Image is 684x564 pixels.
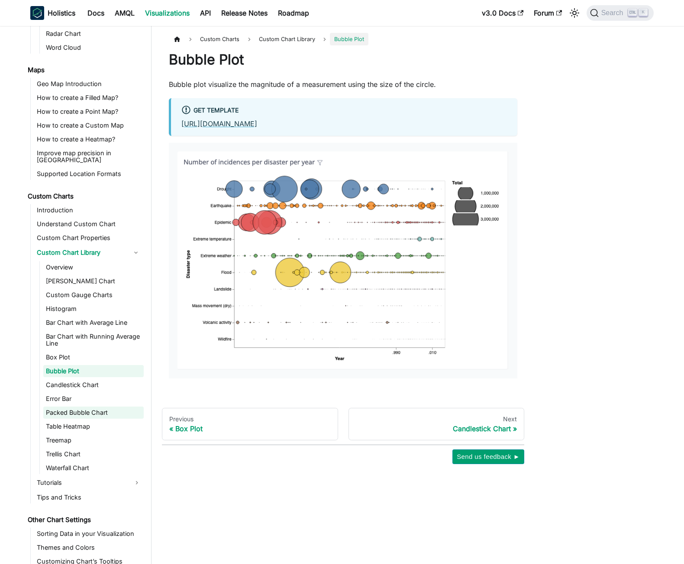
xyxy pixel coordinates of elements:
[43,330,144,349] a: Bar Chart with Running Average Line
[181,105,507,116] div: Get Template
[457,451,520,462] span: Send us feedback ►
[356,424,517,433] div: Candlestick Chart
[216,6,273,20] a: Release Notes
[162,408,524,441] nav: Docs pages
[477,6,529,20] a: v3.0 Docs
[43,434,144,446] a: Treemap
[43,462,144,474] a: Waterfall Chart
[43,303,144,315] a: Histogram
[34,491,144,503] a: Tips and Tricks
[34,168,144,180] a: Supported Location Formats
[587,5,654,21] button: Search (Ctrl+K)
[43,379,144,391] a: Candlestick Chart
[169,33,517,45] nav: Breadcrumbs
[259,36,315,42] span: Custom Chart Library
[255,33,319,45] a: Custom Chart Library
[25,190,144,202] a: Custom Charts
[22,26,152,564] nav: Docs sidebar
[25,64,144,76] a: Maps
[169,415,331,423] div: Previous
[43,275,144,287] a: [PERSON_NAME] Chart
[452,449,524,464] button: Send us feedback ►
[169,33,185,45] a: Home page
[140,6,195,20] a: Visualizations
[169,79,517,90] p: Bubble plot visualize the magnitude of a measurement using the size of the circle.
[34,106,144,118] a: How to create a Point Map?
[43,42,144,54] a: Word Cloud
[195,6,216,20] a: API
[348,408,525,441] a: NextCandlestick Chart
[356,415,517,423] div: Next
[30,6,75,20] a: HolisticsHolistics
[43,365,144,377] a: Bubble Plot
[330,33,368,45] span: Bubble Plot
[43,407,144,419] a: Packed Bubble Chart
[110,6,140,20] a: AMQL
[599,9,629,17] span: Search
[34,218,144,230] a: Understand Custom Chart
[34,476,144,490] a: Tutorials
[34,119,144,131] a: How to create a Custom Map
[30,6,44,20] img: Holistics
[43,28,144,40] a: Radar Chart
[34,78,144,90] a: Geo Map Introduction
[34,528,144,540] a: Sorting Data in your Visualization
[43,317,144,329] a: Bar Chart with Average Line
[43,261,144,273] a: Overview
[169,424,331,433] div: Box Plot
[34,147,144,166] a: Improve map precision in [GEOGRAPHIC_DATA]
[34,542,144,554] a: Themes and Colors
[43,351,144,363] a: Box Plot
[34,92,144,104] a: How to create a Filled Map?
[25,514,144,526] a: Other Chart Settings
[529,6,567,20] a: Forum
[196,33,244,45] span: Custom Charts
[128,246,144,260] button: Collapse sidebar category 'Custom Chart Library'
[82,6,110,20] a: Docs
[43,448,144,460] a: Trellis Chart
[568,6,581,20] button: Switch between dark and light mode (currently light mode)
[34,246,128,260] a: Custom Chart Library
[169,51,517,68] h1: Bubble Plot
[34,232,144,244] a: Custom Chart Properties
[48,8,75,18] b: Holistics
[34,133,144,145] a: How to create a Heatmap?
[43,420,144,433] a: Table Heatmap
[273,6,314,20] a: Roadmap
[639,9,648,16] kbd: K
[43,393,144,405] a: Error Bar
[181,119,257,128] a: [URL][DOMAIN_NAME]
[43,289,144,301] a: Custom Gauge Charts
[34,204,144,216] a: Introduction
[162,408,338,441] a: PreviousBox Plot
